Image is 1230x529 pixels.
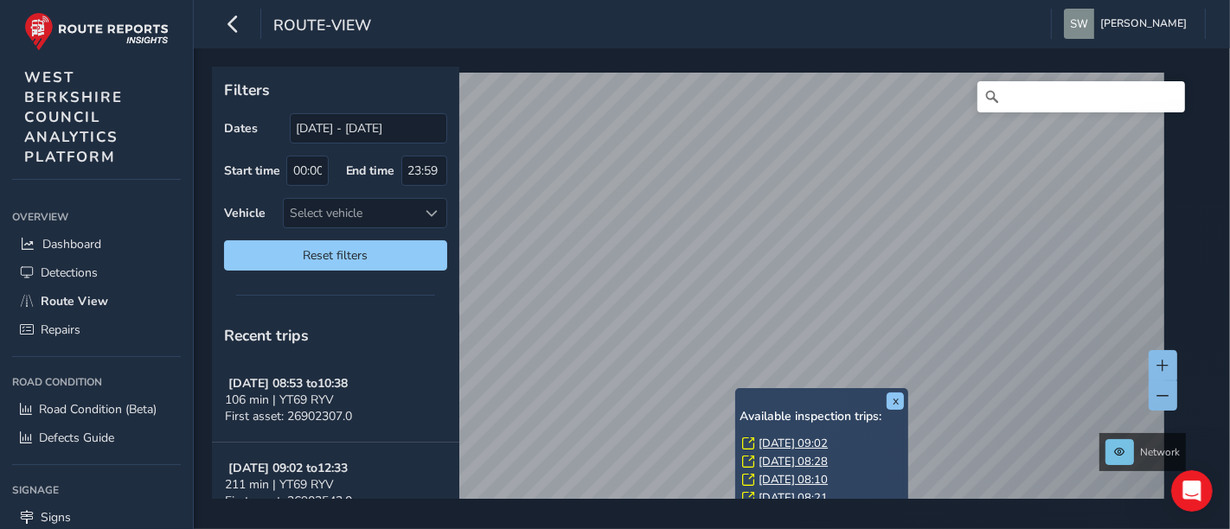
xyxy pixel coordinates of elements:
a: [DATE] 09:02 [759,436,828,451]
span: route-view [273,15,371,39]
label: End time [346,163,395,179]
input: Search [977,81,1185,112]
button: x [887,392,904,410]
div: Select vehicle [284,199,418,227]
h6: Available inspection trips: [740,410,904,424]
a: [DATE] 08:28 [759,454,828,469]
div: Road Condition [12,369,181,395]
strong: [DATE] 08:53 to 10:38 [229,375,349,392]
span: 106 min | YT69 RYV [225,392,334,408]
span: Dashboard [42,236,101,252]
img: rr logo [24,12,169,51]
strong: [DATE] 09:02 to 12:33 [229,460,349,476]
a: Dashboard [12,230,181,258]
a: Defects Guide [12,424,181,452]
label: Start time [224,163,280,179]
iframe: Intercom live chat [1171,470,1213,512]
span: Recent trips [224,325,309,346]
span: Route View [41,293,108,309]
span: Network [1140,445,1180,459]
div: Overview [12,204,181,230]
span: Repairs [41,322,80,338]
span: First asset: 26903543.0 [225,493,352,509]
label: Dates [224,120,258,137]
span: Road Condition (Beta) [39,401,157,417]
span: First asset: 26902307.0 [225,408,352,424]
div: Signage [12,477,181,503]
button: Reset filters [224,240,447,271]
p: Filters [224,79,447,101]
button: [DATE] 09:02 to12:33211 min | YT69 RYVFirst asset: 26903543.0 [212,443,459,527]
span: 211 min | YT69 RYV [225,476,334,493]
button: [PERSON_NAME] [1064,9,1193,39]
canvas: Map [218,73,1164,519]
button: [DATE] 08:53 to10:38106 min | YT69 RYVFirst asset: 26902307.0 [212,358,459,443]
span: Detections [41,264,98,281]
span: Signs [41,509,71,526]
a: [DATE] 08:21 [759,490,828,506]
label: Vehicle [224,205,266,221]
a: [DATE] 08:10 [759,472,828,488]
span: WEST BERKSHIRE COUNCIL ANALYTICS PLATFORM [24,67,123,167]
a: Repairs [12,315,181,344]
span: Reset filters [237,247,434,264]
a: Route View [12,287,181,315]
a: Detections [12,258,181,287]
a: Road Condition (Beta) [12,395,181,424]
span: Defects Guide [39,430,114,446]
img: diamond-layout [1064,9,1094,39]
span: [PERSON_NAME] [1100,9,1187,39]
